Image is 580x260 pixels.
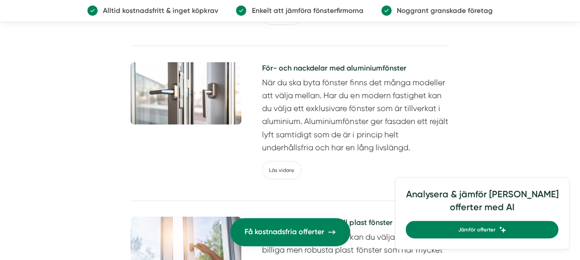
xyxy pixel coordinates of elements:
[262,76,449,154] p: När du ska byta fönster finns det många modeller att välja mellan. Har du en modern fastighet kan...
[245,226,324,238] span: Få kostnadsfria offerter
[406,188,558,221] h4: Analysera & jämför [PERSON_NAME] offerter med AI
[262,217,449,230] a: Vår fullständiga guide till plast fönster
[458,225,495,234] span: Jämför offerter
[392,5,493,16] p: Noggrant granskade företag
[406,221,558,238] a: Jämför offerter
[230,218,350,246] a: Få kostnadsfria offerter
[246,5,363,16] p: Enkelt att jämföra fönsterfirmorna
[262,62,449,76] a: För- och nackdelar med aluminiumfönster
[98,5,218,16] p: Alltid kostnadsfritt & inget köpkrav
[262,161,301,179] a: Läs vidare
[131,62,241,124] img: För- och nackdelar med aluminiumfönster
